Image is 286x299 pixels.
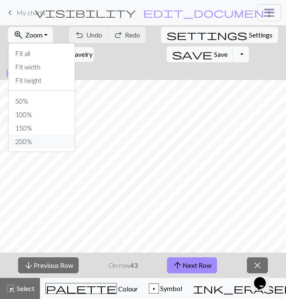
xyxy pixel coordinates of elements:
span: visibility [35,7,136,19]
button: 50% [8,94,75,108]
i: Settings [167,30,247,40]
span: keyboard_arrow_left [5,7,15,19]
button: Previous Row [18,257,79,273]
span: settings [167,29,247,41]
span: Save [214,50,228,58]
a: My charts [5,5,45,20]
button: Fit height [8,74,75,87]
p: On row [109,260,138,270]
button: Save [167,46,233,62]
button: Fit width [8,60,75,74]
button: SettingsSettings [161,27,278,43]
button: Colour [40,278,143,299]
span: close [252,259,262,271]
span: Symbol [159,284,182,292]
button: 200% [8,135,75,148]
span: edit_document [143,7,274,19]
span: zoom_in [13,29,24,41]
span: Zoom [25,31,42,39]
button: Toggle navigation [257,4,281,21]
span: palette [46,283,117,294]
span: Select [16,284,34,292]
span: arrow_downward [24,259,34,271]
button: Next Row [167,257,217,273]
span: highlight_alt [5,283,16,294]
button: p Symbol [143,278,188,299]
span: save [172,48,212,60]
span: help [5,66,46,78]
span: My charts [16,8,45,16]
button: Zoom [8,27,53,43]
div: p [149,284,159,294]
span: arrow_upward [172,259,183,271]
span: Settings [249,30,273,40]
span: Colour [117,285,138,293]
button: Fit all [8,47,75,60]
span: Add to Ravelry [50,49,93,60]
button: 100% [8,108,75,121]
button: 150% [8,121,75,135]
iframe: chat widget [251,265,278,291]
strong: 43 [130,261,138,269]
